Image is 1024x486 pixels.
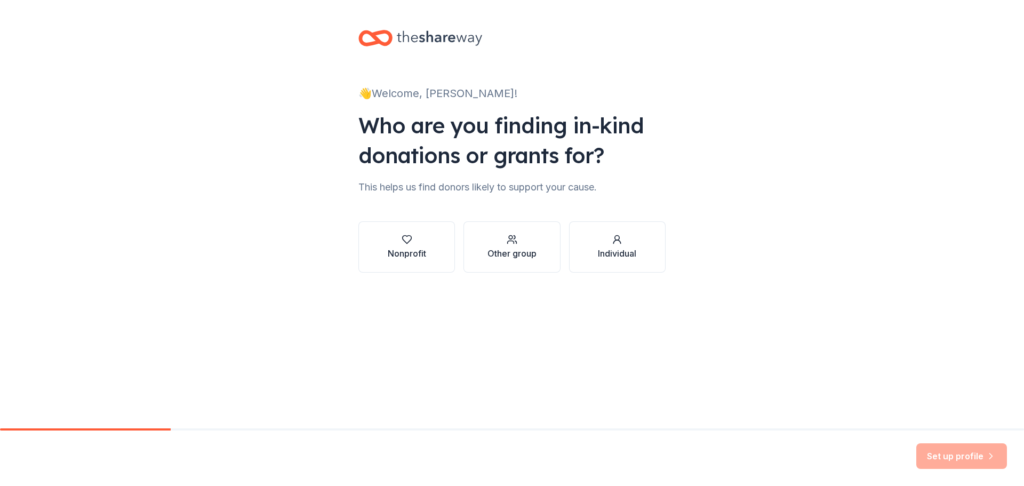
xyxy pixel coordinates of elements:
button: Nonprofit [358,221,455,273]
div: Nonprofit [388,247,426,260]
div: Individual [598,247,636,260]
button: Individual [569,221,666,273]
div: Who are you finding in-kind donations or grants for? [358,110,666,170]
div: Other group [487,247,537,260]
div: This helps us find donors likely to support your cause. [358,179,666,196]
div: 👋 Welcome, [PERSON_NAME]! [358,85,666,102]
button: Other group [463,221,560,273]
